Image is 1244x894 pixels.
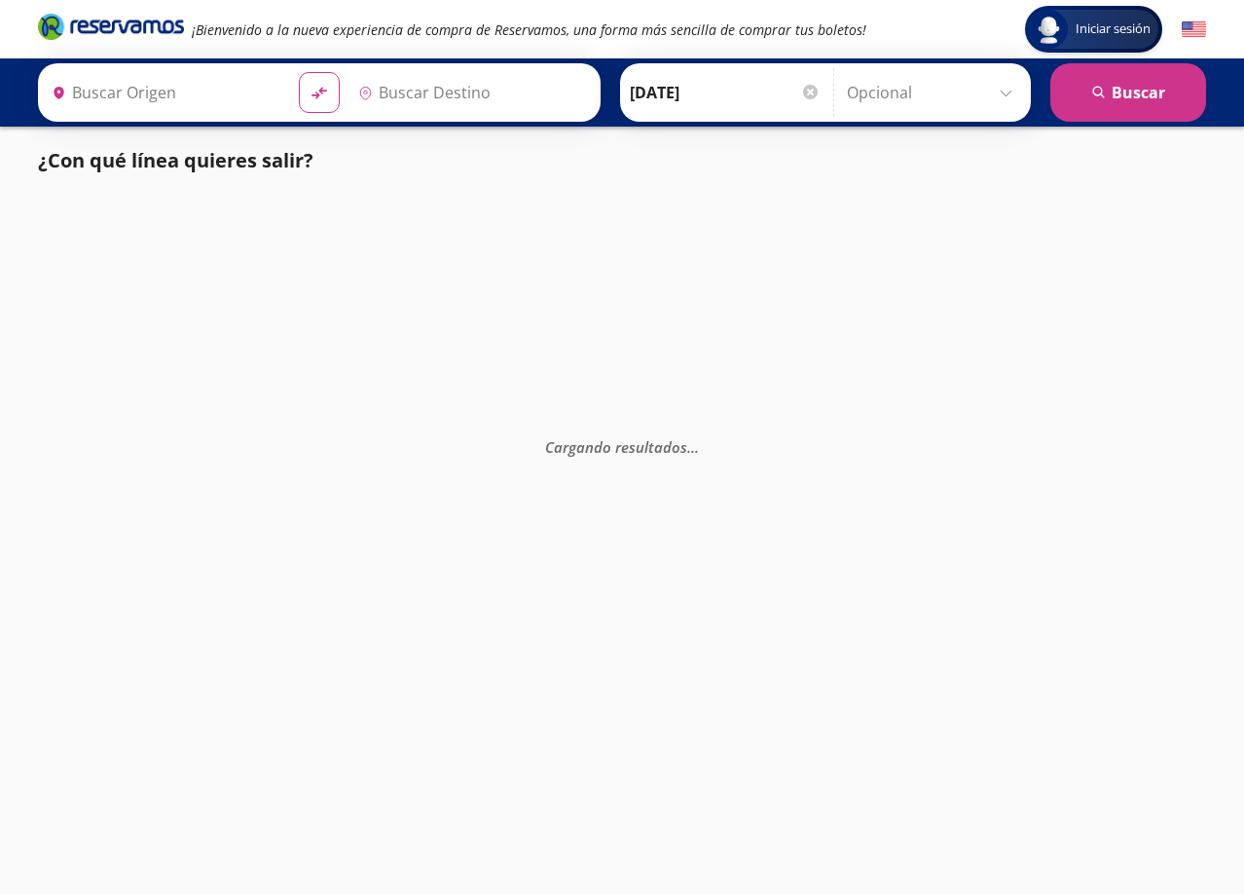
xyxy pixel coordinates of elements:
[38,12,184,41] i: Brand Logo
[630,68,821,117] input: Elegir Fecha
[1050,63,1206,122] button: Buscar
[1068,19,1158,39] span: Iniciar sesión
[1182,18,1206,42] button: English
[38,12,184,47] a: Brand Logo
[44,68,283,117] input: Buscar Origen
[545,437,699,457] em: Cargando resultados
[691,437,695,457] span: .
[847,68,1021,117] input: Opcional
[350,68,590,117] input: Buscar Destino
[687,437,691,457] span: .
[192,20,866,39] em: ¡Bienvenido a la nueva experiencia de compra de Reservamos, una forma más sencilla de comprar tus...
[695,437,699,457] span: .
[38,146,313,175] p: ¿Con qué línea quieres salir?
